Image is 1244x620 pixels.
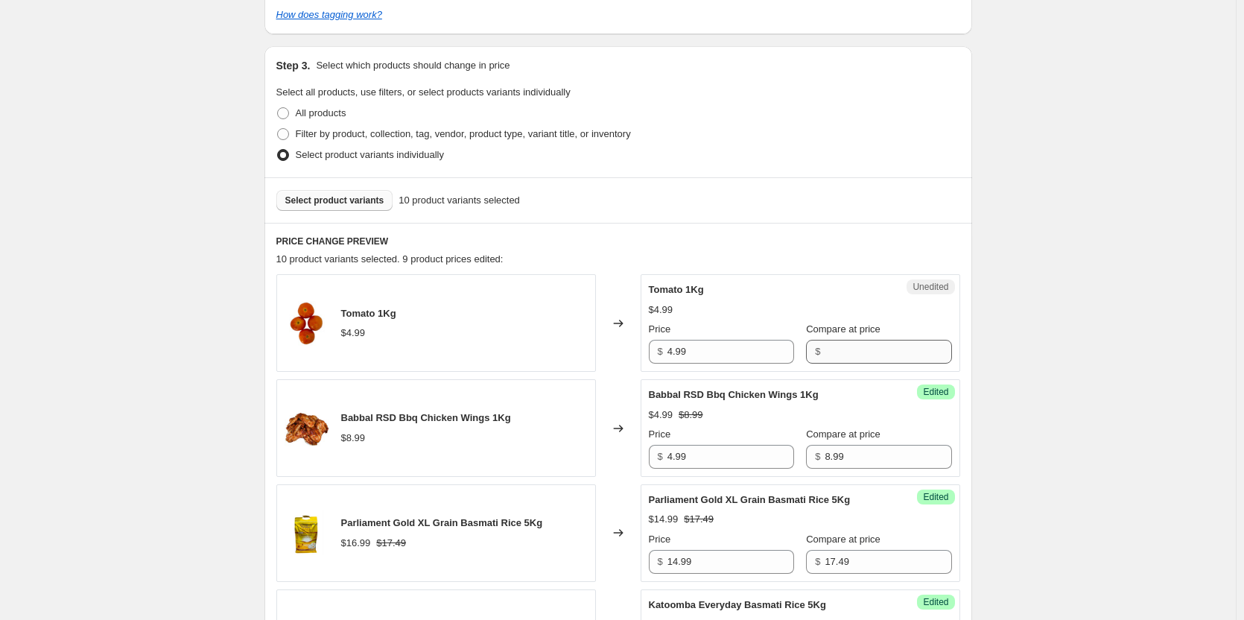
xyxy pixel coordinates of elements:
[276,235,960,247] h6: PRICE CHANGE PREVIEW
[276,190,393,211] button: Select product variants
[399,193,520,208] span: 10 product variants selected
[341,412,511,423] span: Babbal RSD Bbq Chicken Wings 1Kg
[649,323,671,335] span: Price
[815,556,820,567] span: $
[276,253,504,265] span: 10 product variants selected. 9 product prices edited:
[296,149,444,160] span: Select product variants individually
[923,491,948,503] span: Edited
[276,58,311,73] h2: Step 3.
[806,323,880,335] span: Compare at price
[649,599,826,610] span: Katoomba Everyday Basmati Rice 5Kg
[649,428,671,440] span: Price
[376,536,406,551] strike: $17.49
[649,408,673,423] div: $4.99
[341,308,396,319] span: Tomato 1Kg
[285,510,329,555] img: IMG_2045_80x.heic
[913,281,948,293] span: Unedited
[806,534,880,545] span: Compare at price
[649,303,673,317] div: $4.99
[649,494,851,505] span: Parliament Gold XL Grain Basmati Rice 5Kg
[658,556,663,567] span: $
[649,284,704,295] span: Tomato 1Kg
[296,107,346,118] span: All products
[341,326,366,341] div: $4.99
[341,431,366,446] div: $8.99
[658,451,663,462] span: $
[276,86,571,98] span: Select all products, use filters, or select products variants individually
[649,512,679,527] div: $14.99
[316,58,510,73] p: Select which products should change in price
[684,512,714,527] strike: $17.49
[341,536,371,551] div: $16.99
[923,386,948,398] span: Edited
[341,517,543,528] span: Parliament Gold XL Grain Basmati Rice 5Kg
[649,534,671,545] span: Price
[815,451,820,462] span: $
[285,301,329,346] img: Tomato1Kg_80x.jpg
[276,9,382,20] a: How does tagging work?
[658,346,663,357] span: $
[285,194,384,206] span: Select product variants
[649,389,819,400] span: Babbal RSD Bbq Chicken Wings 1Kg
[296,128,631,139] span: Filter by product, collection, tag, vendor, product type, variant title, or inventory
[806,428,880,440] span: Compare at price
[815,346,820,357] span: $
[285,406,329,451] img: IMG_3539_80x.jpg
[679,408,703,423] strike: $8.99
[923,596,948,608] span: Edited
